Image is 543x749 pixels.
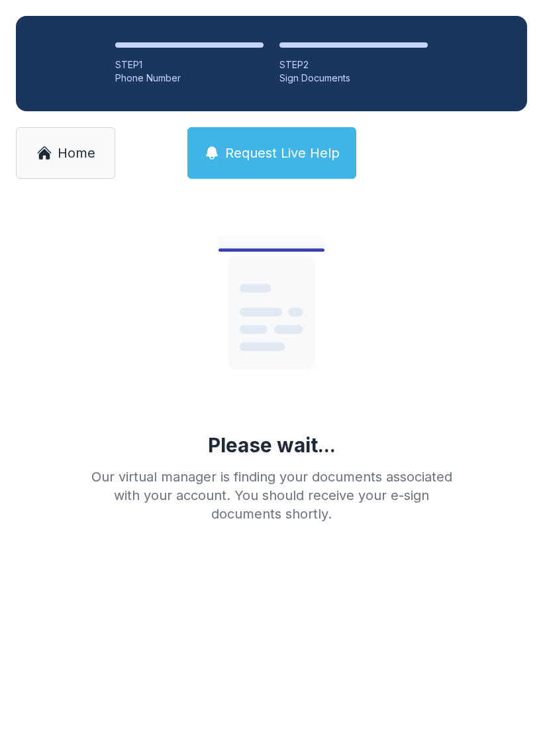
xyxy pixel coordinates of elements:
div: STEP 2 [279,58,428,72]
div: Phone Number [115,72,264,85]
div: STEP 1 [115,58,264,72]
div: Sign Documents [279,72,428,85]
div: Please wait... [208,433,336,457]
span: Home [58,144,95,162]
div: Our virtual manager is finding your documents associated with your account. You should receive yo... [81,468,462,523]
span: Request Live Help [225,144,340,162]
